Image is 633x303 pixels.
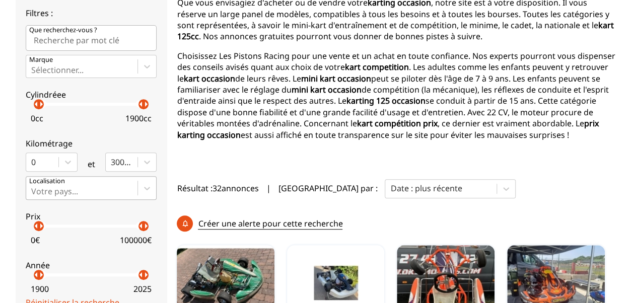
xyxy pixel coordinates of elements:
[111,158,113,167] input: 300000
[125,113,152,124] p: 1900 cc
[26,211,157,222] p: Prix
[120,235,152,246] p: 100000 €
[30,98,42,110] p: arrow_left
[357,118,437,129] strong: kart compétition prix
[26,138,157,149] p: Kilométrage
[26,89,157,100] p: Cylindréee
[346,95,425,106] strong: karting 125 occasion
[177,118,598,140] strong: prix karting occasion
[140,269,152,281] p: arrow_right
[88,159,95,170] p: et
[31,65,33,74] input: MarqueSélectionner...
[135,220,147,232] p: arrow_left
[31,235,40,246] p: 0 €
[198,218,342,230] p: Créer une alerte pour cette recherche
[31,187,33,196] input: Votre pays...
[35,98,47,110] p: arrow_right
[177,183,258,194] span: Résultat : 32 annonces
[31,158,33,167] input: 0
[135,98,147,110] p: arrow_left
[135,269,147,281] p: arrow_left
[30,220,42,232] p: arrow_left
[26,8,157,19] p: Filtres :
[31,283,49,294] p: 1900
[35,269,47,281] p: arrow_right
[140,220,152,232] p: arrow_right
[177,20,613,42] strong: kart 125cc
[29,26,97,35] p: Que recherchez-vous ?
[133,283,152,294] p: 2025
[140,98,152,110] p: arrow_right
[344,61,408,72] strong: kart competition
[266,183,270,194] span: |
[26,260,157,271] p: Année
[31,113,43,124] p: 0 cc
[183,73,235,84] strong: kart occasion
[301,73,371,84] strong: mini kart occasion
[291,84,361,95] strong: mini kart occasion
[29,177,65,186] p: Localisation
[30,269,42,281] p: arrow_left
[26,25,157,50] input: Que recherchez-vous ?
[29,55,53,64] p: Marque
[35,220,47,232] p: arrow_right
[278,183,377,194] p: [GEOGRAPHIC_DATA] par :
[177,50,617,140] p: Choisissez Les Pistons Racing pour une vente et un achat en toute confiance. Nos experts pourront...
